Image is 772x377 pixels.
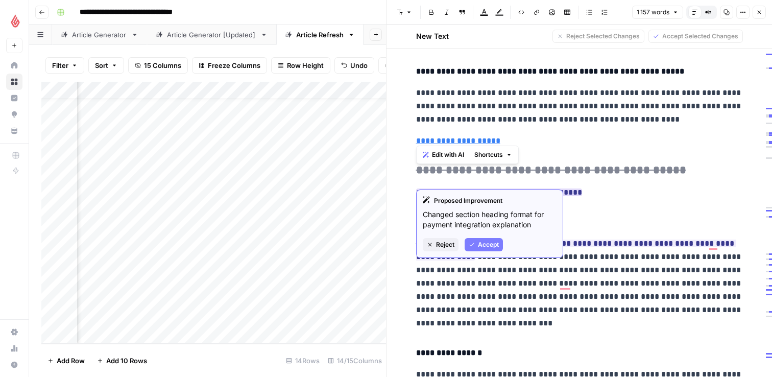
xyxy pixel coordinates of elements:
[287,60,324,70] span: Row Height
[106,356,147,366] span: Add 10 Rows
[436,240,454,249] span: Reject
[648,30,743,43] button: Accept Selected Changes
[72,30,127,40] div: Article Generator
[6,12,25,30] img: Lightspeed Logo
[662,32,738,41] span: Accept Selected Changes
[552,30,644,43] button: Reject Selected Changes
[419,148,468,161] button: Edit with AI
[334,57,374,74] button: Undo
[637,8,669,17] span: 1 157 words
[6,8,22,34] button: Workspace: Lightspeed
[128,57,188,74] button: 15 Columns
[282,352,324,369] div: 14 Rows
[192,57,267,74] button: Freeze Columns
[350,60,368,70] span: Undo
[632,6,683,19] button: 1 157 words
[52,60,68,70] span: Filter
[423,196,557,205] div: Proposed Improvement
[57,356,85,366] span: Add Row
[276,25,364,45] a: Article Refresh
[208,60,260,70] span: Freeze Columns
[423,209,557,230] p: Changed section heading format for payment integration explanation
[6,57,22,74] a: Home
[566,32,640,41] span: Reject Selected Changes
[271,57,330,74] button: Row Height
[432,150,464,159] span: Edit with AI
[91,352,153,369] button: Add 10 Rows
[147,25,276,45] a: Article Generator [Updated]
[470,148,516,161] button: Shortcuts
[478,240,499,249] span: Accept
[324,352,386,369] div: 14/15 Columns
[465,238,503,251] button: Accept
[6,123,22,139] a: Your Data
[423,238,459,251] button: Reject
[296,30,344,40] div: Article Refresh
[416,31,449,41] h2: New Text
[6,324,22,340] a: Settings
[474,150,503,159] span: Shortcuts
[41,352,91,369] button: Add Row
[6,340,22,357] a: Usage
[6,90,22,106] a: Insights
[95,60,108,70] span: Sort
[6,74,22,90] a: Browse
[45,57,84,74] button: Filter
[88,57,124,74] button: Sort
[6,106,22,123] a: Opportunities
[144,60,181,70] span: 15 Columns
[167,30,256,40] div: Article Generator [Updated]
[6,357,22,373] button: Help + Support
[52,25,147,45] a: Article Generator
